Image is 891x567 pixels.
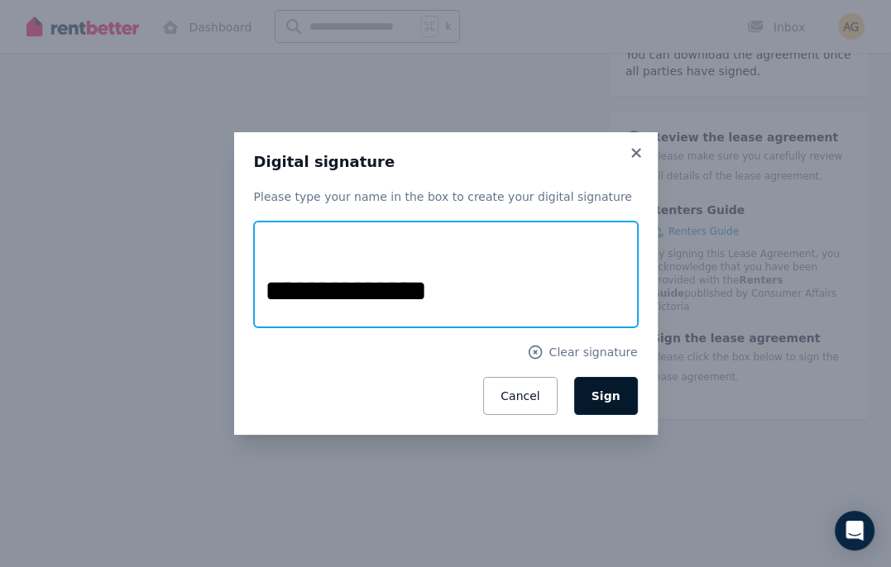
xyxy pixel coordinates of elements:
span: Clear signature [548,344,637,360]
h3: Digital signature [254,152,638,172]
span: Sign [592,389,620,403]
button: Cancel [483,377,557,415]
div: Open Intercom Messenger [835,511,874,550]
button: Sign [574,377,638,415]
p: Please type your name in the box to create your digital signature [254,188,638,205]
